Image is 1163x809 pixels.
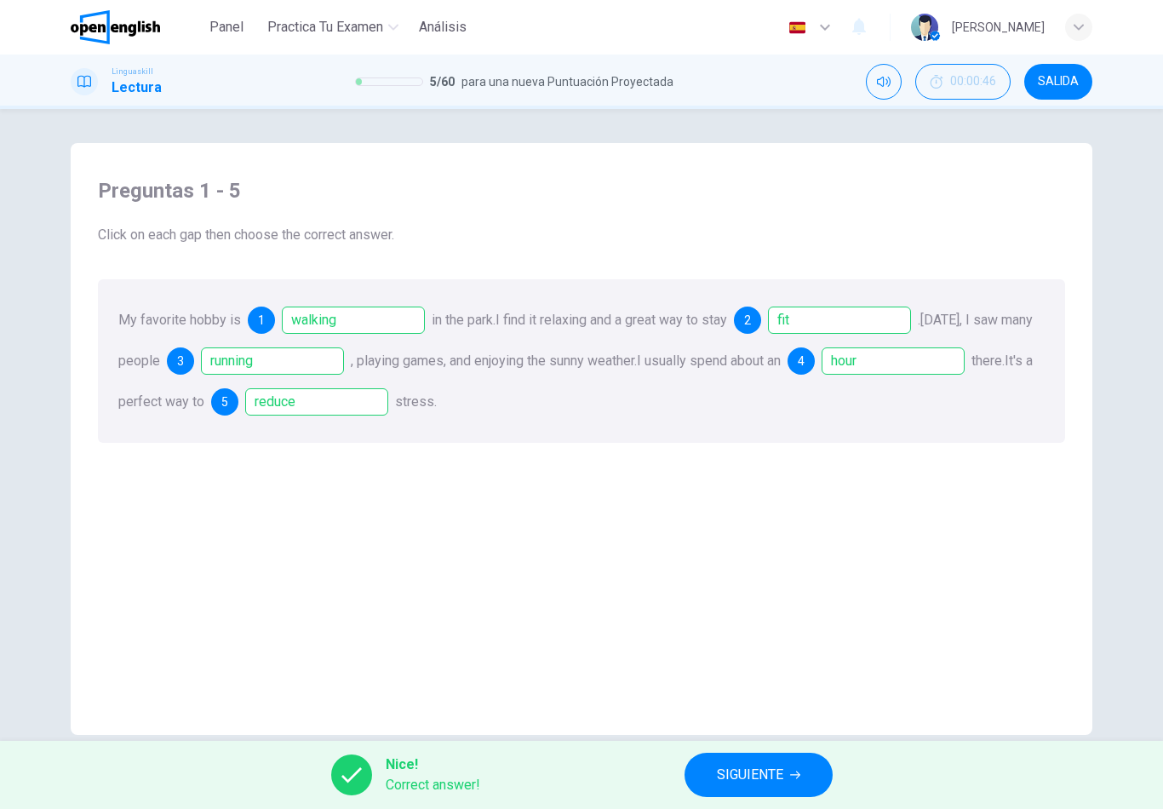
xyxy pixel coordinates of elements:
[282,307,425,334] div: walking
[112,77,162,98] h1: Lectura
[915,64,1011,100] div: Ocultar
[1038,75,1079,89] span: SALIDA
[71,10,160,44] img: OpenEnglish logo
[245,388,388,416] div: reduce
[261,12,405,43] button: Practica tu examen
[199,12,254,43] button: Panel
[911,14,938,41] img: Profile picture
[685,753,833,797] button: SIGUIENTE
[950,75,996,89] span: 00:00:46
[201,347,344,375] div: running
[386,775,480,795] span: Correct answer!
[177,355,184,367] span: 3
[971,353,1005,369] span: there.
[98,177,1065,204] h4: Preguntas 1 - 5
[866,64,902,100] div: Silenciar
[351,353,637,369] span: , playing games, and enjoying the sunny weather.
[461,72,673,92] span: para una nueva Puntuación Proyectada
[637,353,781,369] span: I usually spend about an
[918,312,920,328] span: .
[98,225,1065,245] span: Click on each gap then choose the correct answer.
[209,17,243,37] span: Panel
[419,17,467,37] span: Análisis
[221,396,228,408] span: 5
[432,312,496,328] span: in the park.
[1024,64,1092,100] button: SALIDA
[822,347,965,375] div: hour
[952,17,1045,37] div: [PERSON_NAME]
[258,314,265,326] span: 1
[395,393,437,410] span: stress.
[267,17,383,37] span: Practica tu examen
[798,355,805,367] span: 4
[118,312,241,328] span: My favorite hobby is
[768,307,911,334] div: fit
[386,754,480,775] span: Nice!
[744,314,751,326] span: 2
[112,66,153,77] span: Linguaskill
[787,21,808,34] img: es
[717,763,783,787] span: SIGUIENTE
[430,72,455,92] span: 5 / 60
[915,64,1011,100] button: 00:00:46
[71,10,199,44] a: OpenEnglish logo
[496,312,727,328] span: I find it relaxing and a great way to stay
[412,12,473,43] button: Análisis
